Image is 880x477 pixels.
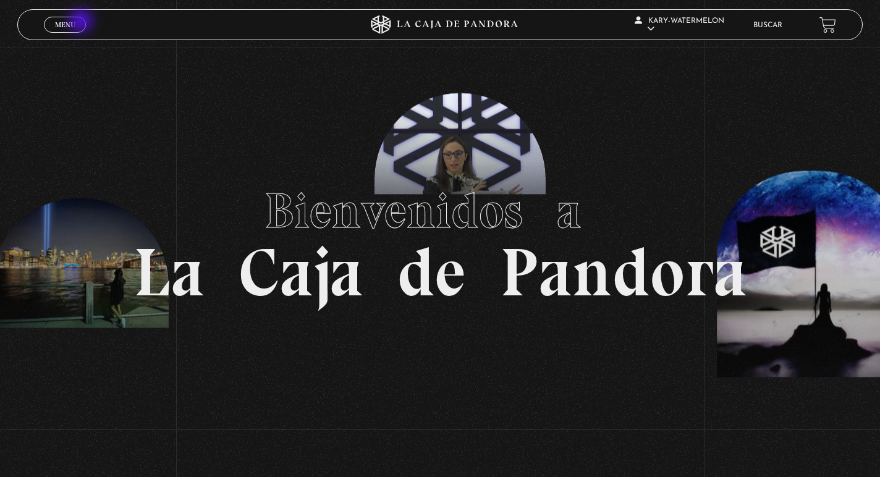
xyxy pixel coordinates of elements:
[55,21,75,28] span: Menu
[819,17,836,33] a: View your shopping cart
[133,171,747,306] h1: La Caja de Pandora
[51,32,80,40] span: Cerrar
[264,181,616,240] span: Bienvenidos a
[635,17,724,33] span: Kary-Watermelon
[753,22,782,29] a: Buscar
